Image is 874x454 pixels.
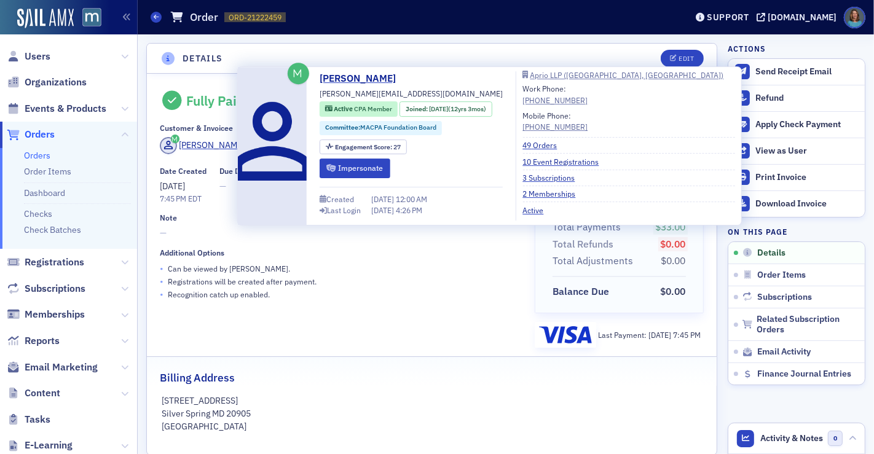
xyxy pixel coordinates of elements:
span: Reports [25,334,60,348]
p: Silver Spring MD 20905 [162,407,702,420]
a: Committee:MACPA Foundation Board [325,123,436,133]
a: 2 Memberships [522,189,585,200]
a: Users [7,50,50,63]
span: Content [25,386,60,400]
button: Refund [728,85,865,111]
a: Reports [7,334,60,348]
div: Additional Options [160,248,224,257]
h2: Billing Address [160,370,235,386]
span: $33.00 [656,221,686,233]
a: Tasks [7,413,50,426]
a: Order Items [24,166,71,177]
a: E-Learning [7,439,73,452]
span: EDT [186,194,202,203]
div: Total Payments [553,220,621,235]
div: Apply Check Payment [755,119,859,130]
span: Tasks [25,413,50,426]
a: Check Batches [24,224,81,235]
span: Balance Due [553,284,613,299]
span: Subscriptions [25,282,85,295]
span: Orders [25,128,55,141]
p: [STREET_ADDRESS] [162,394,702,407]
p: [GEOGRAPHIC_DATA] [162,420,702,433]
span: Active [334,104,354,113]
a: 3 Subscriptions [522,172,584,183]
a: [PHONE_NUMBER] [522,122,588,133]
a: [PERSON_NAME] [320,71,405,86]
a: [PERSON_NAME] [160,137,245,154]
button: Impersonate [320,159,390,178]
button: View as User [728,138,865,164]
span: [PERSON_NAME][EMAIL_ADDRESS][DOMAIN_NAME] [320,88,503,99]
a: Orders [24,150,50,161]
span: $0.00 [661,238,686,250]
div: Refund [755,93,859,104]
span: Total Adjustments [553,254,637,268]
div: [PERSON_NAME] [179,139,245,152]
span: • [160,288,163,301]
a: View Homepage [74,8,101,29]
span: ORD-21222459 [229,12,281,23]
span: Registrations [25,256,84,269]
span: Joined : [406,104,429,114]
span: Memberships [25,308,85,321]
span: Subscriptions [757,292,812,303]
span: Events & Products [25,102,106,115]
img: SailAMX [17,9,74,28]
a: 49 Orders [522,139,566,151]
span: Details [757,248,785,259]
a: Subscriptions [7,282,85,295]
div: Balance Due [553,284,609,299]
div: Support [707,12,749,23]
div: Due Date [219,166,251,176]
a: 10 Event Registrations [522,156,608,167]
span: [DATE] [371,206,396,216]
a: Memberships [7,308,85,321]
span: [DATE] [160,181,185,192]
p: Can be viewed by [PERSON_NAME] . [168,263,290,274]
div: Total Adjustments [553,254,633,268]
a: Checks [24,208,52,219]
div: Send Receipt Email [755,66,859,77]
div: 27 [335,144,401,151]
span: Engagement Score : [335,143,393,151]
h4: On this page [728,226,865,237]
div: Download Invoice [755,198,859,209]
div: Joined: 2013-04-26 00:00:00 [400,101,492,117]
span: 12:00 AM [396,194,427,204]
span: 0 [828,431,843,446]
div: View as User [755,146,859,157]
button: Send Receipt Email [728,59,865,85]
span: $0.00 [661,285,686,297]
div: Aprio LLP ([GEOGRAPHIC_DATA], [GEOGRAPHIC_DATA]) [530,72,723,79]
a: Content [7,386,60,400]
div: Print Invoice [755,172,859,183]
img: SailAMX [82,8,101,27]
span: 4:26 PM [396,206,422,216]
div: Customer & Invoicee [160,123,233,133]
a: [PHONE_NUMBER] [522,95,588,106]
span: — [219,180,251,193]
a: Orders [7,128,55,141]
span: Email Marketing [25,361,98,374]
div: Edit [679,55,694,62]
p: Recognition catch up enabled. [168,289,270,300]
span: 7:45 PM [673,330,701,340]
span: CPA Member [354,104,392,113]
a: Dashboard [24,187,65,198]
a: Registrations [7,256,84,269]
span: Total Payments [553,220,625,235]
a: Events & Products [7,102,106,115]
span: Related Subscription Orders [757,314,859,335]
div: Created [326,196,354,203]
div: Total Refunds [553,237,613,252]
span: Activity & Notes [761,432,824,445]
a: Active CPA Member [325,104,392,114]
div: Last Login [327,208,361,214]
span: Email Activity [757,346,811,358]
span: E-Learning [25,439,73,452]
span: [DATE] [429,104,448,113]
span: Users [25,50,50,63]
